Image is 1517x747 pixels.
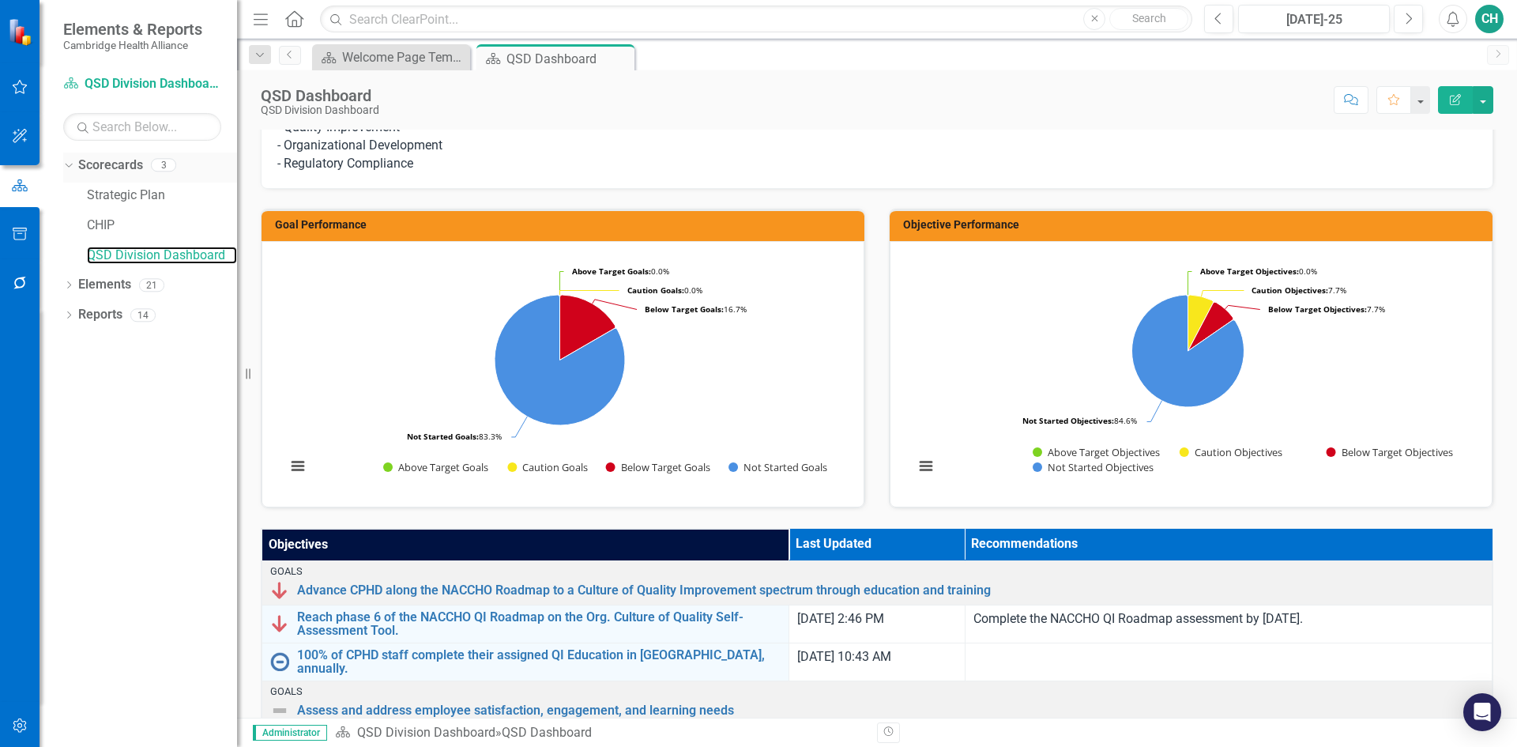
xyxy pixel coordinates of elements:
[357,725,495,740] a: QSD Division Dashboard
[797,610,956,628] div: [DATE] 2:46 PM
[87,247,237,265] a: QSD Division Dashboard
[297,610,781,638] a: Reach phase 6 of the NACCHO QI Roadmap on the Org. Culture of Quality Self-Assessment Tool.
[261,87,379,104] div: QSD Dashboard
[507,460,588,474] button: Show Caution Goals
[1132,12,1166,25] span: Search
[1268,304,1367,315] tspan: Below Target Objectives:
[262,681,1493,726] td: Double-Click to Edit Right Click for Context Menu
[1268,304,1385,315] text: 7.7%
[63,75,221,93] a: QSD Division Dashboard
[1200,266,1317,277] text: 0.0%
[906,254,1476,491] div: Chart. Highcharts interactive chart.
[1188,295,1213,351] path: Caution Objectives, 1.
[270,686,1484,697] div: Goals
[87,217,237,235] a: CHIP
[627,285,684,296] tspan: Caution Goals:
[253,725,327,741] span: Administrator
[151,159,176,172] div: 3
[1238,5,1390,33] button: [DATE]-25
[572,266,669,277] text: 0.0%
[1033,445,1161,459] button: Show Above Target Objectives
[262,560,1493,605] td: Double-Click to Edit Right Click for Context Menu
[728,460,827,474] button: Show Not Started Goals
[1463,693,1501,731] div: Open Intercom Messenger
[903,219,1485,231] h3: Objective Performance
[278,254,841,491] svg: Interactive chart
[130,308,156,322] div: 14
[1132,295,1244,407] path: Not Started Objectives, 11.
[502,725,592,740] div: QSD Dashboard
[78,276,131,294] a: Elements
[63,20,202,39] span: Elements & Reports
[797,648,956,666] div: [DATE] 10:43 AM
[270,614,289,633] img: Below Plan
[63,113,221,141] input: Search Below...
[270,581,289,600] img: Below Plan
[78,306,122,324] a: Reports
[1109,8,1188,30] button: Search
[87,187,237,205] a: Strategic Plan
[627,285,702,296] text: 0.0%
[261,104,379,116] div: QSD Division Dashboard
[1180,445,1283,459] button: Show Caution Objectives
[1252,285,1328,296] tspan: Caution Objectives:
[275,219,856,231] h3: Goal Performance
[407,431,479,442] tspan: Not Started Goals:
[262,605,789,643] td: Double-Click to Edit Right Click for Context Menu
[316,47,466,67] a: Welcome Page Template
[320,6,1192,33] input: Search ClearPoint...
[270,652,289,671] img: No Information
[278,254,848,491] div: Chart. Highcharts interactive chart.
[8,18,36,46] img: ClearPoint Strategy
[335,724,865,742] div: »
[139,278,164,292] div: 21
[407,431,502,442] text: 83.3%
[645,304,724,315] tspan: Below Target Goals:
[383,460,489,474] button: Show Above Target Goals
[906,254,1470,491] svg: Interactive chart
[506,49,631,69] div: QSD Dashboard
[973,610,1484,628] p: Complete the NACCHO QI Roadmap assessment by [DATE].
[270,566,1484,577] div: Goals
[606,460,712,474] button: Show Below Target Goals
[1252,285,1346,296] text: 7.7%
[262,643,789,681] td: Double-Click to Edit Right Click for Context Menu
[1022,415,1137,426] text: 84.6%
[965,605,1492,643] td: Double-Click to Edit
[1188,302,1233,351] path: Below Target Objectives, 1.
[559,295,615,360] path: Below Target Goals, 1.
[495,295,625,425] path: Not Started Goals, 5.
[78,157,143,175] a: Scorecards
[1033,460,1154,474] button: Show Not Started Objectives
[1475,5,1504,33] button: CH
[645,304,747,315] text: 16.7%
[270,701,289,720] img: Not Defined
[1327,445,1455,459] button: Show Below Target Objectives
[342,47,466,67] div: Welcome Page Template
[572,266,651,277] tspan: Above Target Goals:
[915,455,937,477] button: View chart menu, Chart
[1200,266,1299,277] tspan: Above Target Objectives:
[63,39,202,51] small: Cambridge Health Alliance
[297,704,1484,718] a: Assess and address employee satisfaction, engagement, and learning needs
[1022,415,1114,426] tspan: Not Started Objectives:
[297,648,781,676] a: 100% of CPHD staff complete their assigned QI Education in [GEOGRAPHIC_DATA], annually.
[1244,10,1384,29] div: [DATE]-25
[965,643,1492,681] td: Double-Click to Edit
[287,455,309,477] button: View chart menu, Chart
[297,583,1484,598] a: Advance CPHD along the NACCHO Roadmap to a Culture of Quality Improvement spectrum through educat...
